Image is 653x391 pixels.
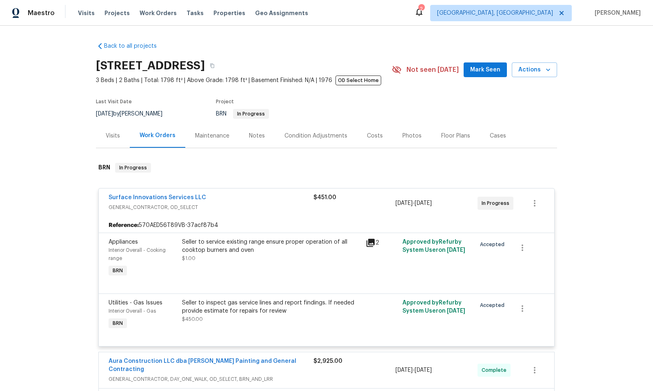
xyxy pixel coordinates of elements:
[109,267,126,275] span: BRN
[78,9,95,17] span: Visits
[182,256,195,261] span: $1.00
[441,132,470,140] div: Floor Plans
[109,239,138,245] span: Appliances
[406,66,459,74] span: Not seen [DATE]
[216,111,269,117] span: BRN
[437,9,553,17] span: [GEOGRAPHIC_DATA], [GEOGRAPHIC_DATA]
[255,9,308,17] span: Geo Assignments
[98,163,110,173] h6: BRN
[96,42,174,50] a: Back to all projects
[395,200,413,206] span: [DATE]
[213,9,245,17] span: Properties
[106,132,120,140] div: Visits
[182,317,203,322] span: $450.00
[591,9,641,17] span: [PERSON_NAME]
[96,99,132,104] span: Last Visit Date
[447,308,465,314] span: [DATE]
[109,195,206,200] a: Surface Innovations Services LLC
[464,62,507,78] button: Mark Seen
[395,366,432,374] span: -
[28,9,55,17] span: Maestro
[482,366,510,374] span: Complete
[418,5,424,13] div: 2
[182,238,361,254] div: Seller to service existing range ensure proper operation of all cooktop burners and oven
[116,164,150,172] span: In Progress
[313,195,336,200] span: $451.00
[395,199,432,207] span: -
[518,65,551,75] span: Actions
[335,76,381,85] span: OD Select Home
[395,367,413,373] span: [DATE]
[249,132,265,140] div: Notes
[447,247,465,253] span: [DATE]
[96,155,557,181] div: BRN In Progress
[96,109,172,119] div: by [PERSON_NAME]
[99,218,554,233] div: 570AED56T89VB-37acf87b4
[367,132,383,140] div: Costs
[109,203,313,211] span: GENERAL_CONTRACTOR, OD_SELECT
[182,299,361,315] div: Seller to inspect gas service lines and report findings. If needed provide estimate for repairs f...
[415,200,432,206] span: [DATE]
[140,131,175,140] div: Work Orders
[96,62,205,70] h2: [STREET_ADDRESS]
[512,62,557,78] button: Actions
[109,309,156,313] span: Interior Overall - Gas
[109,300,162,306] span: Utilities - Gas Issues
[109,221,139,229] b: Reference:
[205,58,220,73] button: Copy Address
[109,358,296,372] a: Aura Construction LLC dba [PERSON_NAME] Painting and General Contracting
[482,199,513,207] span: In Progress
[216,99,234,104] span: Project
[470,65,500,75] span: Mark Seen
[109,248,166,261] span: Interior Overall - Cooking range
[313,358,342,364] span: $2,925.00
[284,132,347,140] div: Condition Adjustments
[490,132,506,140] div: Cases
[402,132,422,140] div: Photos
[109,319,126,327] span: BRN
[96,111,113,117] span: [DATE]
[140,9,177,17] span: Work Orders
[480,240,508,249] span: Accepted
[104,9,130,17] span: Projects
[96,76,392,84] span: 3 Beds | 2 Baths | Total: 1798 ft² | Above Grade: 1798 ft² | Basement Finished: N/A | 1976
[366,238,398,248] div: 2
[187,10,204,16] span: Tasks
[415,367,432,373] span: [DATE]
[480,301,508,309] span: Accepted
[195,132,229,140] div: Maintenance
[234,111,268,116] span: In Progress
[109,375,313,383] span: GENERAL_CONTRACTOR, DAY_ONE_WALK, OD_SELECT, BRN_AND_LRR
[402,300,465,314] span: Approved by Refurby System User on
[402,239,465,253] span: Approved by Refurby System User on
